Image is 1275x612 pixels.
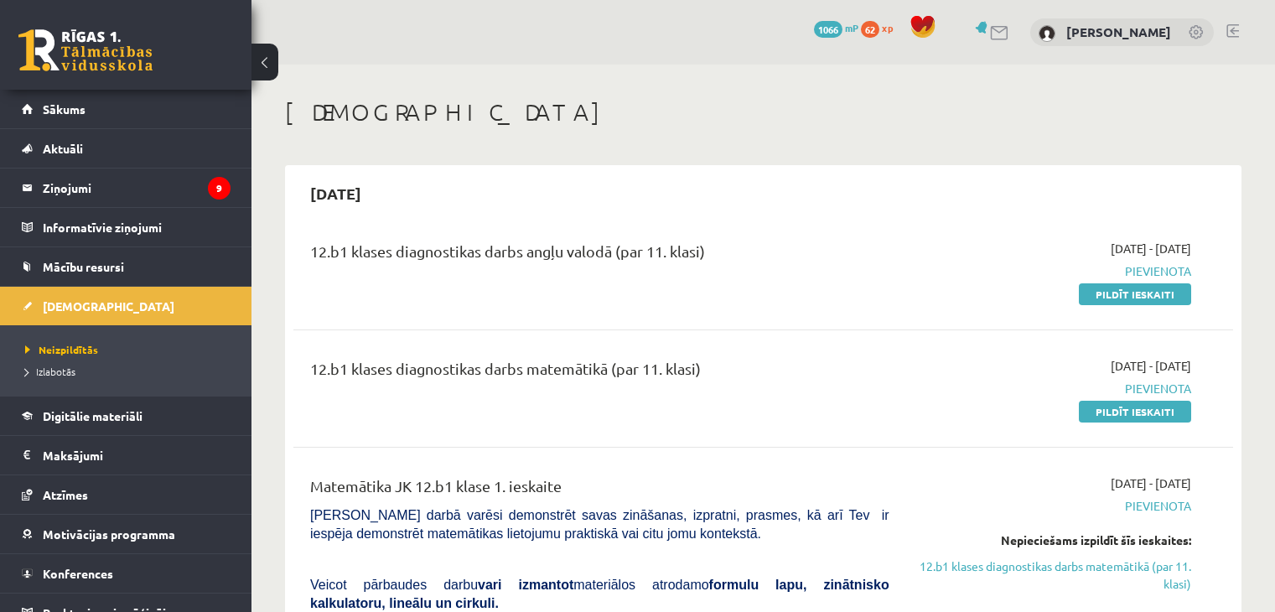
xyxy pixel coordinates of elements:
[43,208,231,246] legend: Informatīvie ziņojumi
[43,141,83,156] span: Aktuāli
[43,487,88,502] span: Atzīmes
[22,169,231,207] a: Ziņojumi9
[861,21,879,38] span: 62
[310,475,889,506] div: Matemātika JK 12.b1 klase 1. ieskaite
[43,169,231,207] legend: Ziņojumi
[1111,357,1191,375] span: [DATE] - [DATE]
[22,90,231,128] a: Sākums
[861,21,901,34] a: 62 xp
[1111,240,1191,257] span: [DATE] - [DATE]
[22,287,231,325] a: [DEMOGRAPHIC_DATA]
[285,98,1241,127] h1: [DEMOGRAPHIC_DATA]
[22,208,231,246] a: Informatīvie ziņojumi
[310,357,889,388] div: 12.b1 klases diagnostikas darbs matemātikā (par 11. klasi)
[22,554,231,593] a: Konferences
[43,101,86,117] span: Sākums
[1111,475,1191,492] span: [DATE] - [DATE]
[25,343,98,356] span: Neizpildītās
[43,408,143,423] span: Digitālie materiāli
[43,566,113,581] span: Konferences
[1079,401,1191,423] a: Pildīt ieskaiti
[22,397,231,435] a: Digitālie materiāli
[25,364,235,379] a: Izlabotās
[478,578,573,592] b: vari izmantot
[915,558,1191,593] a: 12.b1 klases diagnostikas darbs matemātikā (par 11. klasi)
[310,578,889,610] b: formulu lapu, zinātnisko kalkulatoru, lineālu un cirkuli.
[1079,283,1191,305] a: Pildīt ieskaiti
[814,21,842,38] span: 1066
[25,342,235,357] a: Neizpildītās
[43,436,231,475] legend: Maksājumi
[310,508,889,541] span: [PERSON_NAME] darbā varēsi demonstrēt savas zināšanas, izpratni, prasmes, kā arī Tev ir iespēja d...
[915,532,1191,549] div: Nepieciešams izpildīt šīs ieskaites:
[293,174,378,213] h2: [DATE]
[882,21,893,34] span: xp
[1066,23,1171,40] a: [PERSON_NAME]
[25,365,75,378] span: Izlabotās
[22,129,231,168] a: Aktuāli
[22,247,231,286] a: Mācību resursi
[845,21,858,34] span: mP
[22,515,231,553] a: Motivācijas programma
[22,475,231,514] a: Atzīmes
[915,380,1191,397] span: Pievienota
[43,298,174,314] span: [DEMOGRAPHIC_DATA]
[814,21,858,34] a: 1066 mP
[18,29,153,71] a: Rīgas 1. Tālmācības vidusskola
[43,259,124,274] span: Mācību resursi
[208,177,231,200] i: 9
[22,436,231,475] a: Maksājumi
[915,497,1191,515] span: Pievienota
[43,526,175,542] span: Motivācijas programma
[915,262,1191,280] span: Pievienota
[1039,25,1055,42] img: Arina Guseva
[310,578,889,610] span: Veicot pārbaudes darbu materiālos atrodamo
[310,240,889,271] div: 12.b1 klases diagnostikas darbs angļu valodā (par 11. klasi)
